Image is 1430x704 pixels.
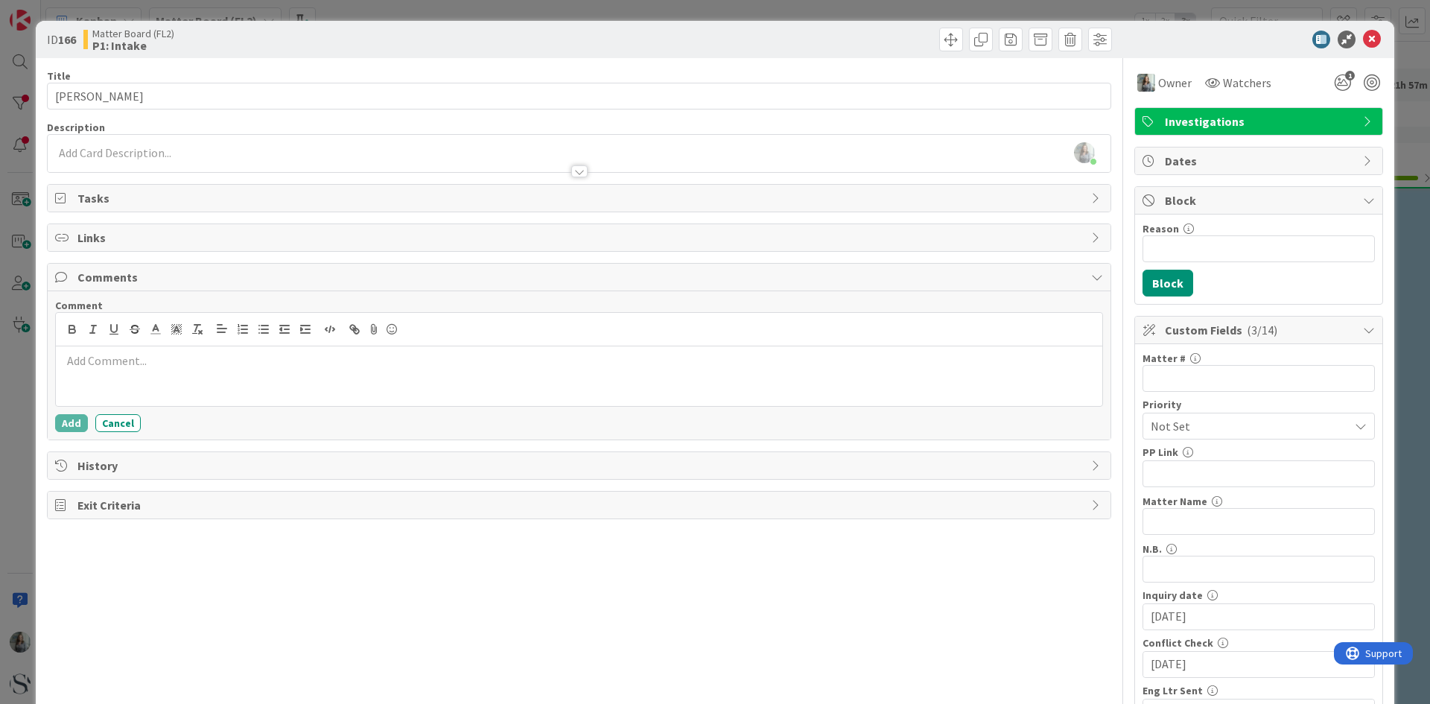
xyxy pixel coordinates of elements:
b: 166 [58,32,76,47]
div: Conflict Check [1143,638,1375,648]
span: Dates [1165,152,1356,170]
span: Support [31,2,68,20]
label: Matter Name [1143,495,1207,508]
span: Tasks [77,189,1084,207]
div: Eng Ltr Sent [1143,685,1375,696]
span: Custom Fields [1165,321,1356,339]
input: MM/DD/YYYY [1151,604,1367,630]
button: Block [1143,270,1193,296]
span: Exit Criteria [77,496,1084,514]
img: LG [1137,74,1155,92]
span: Not Set [1151,416,1341,437]
button: Cancel [95,414,141,432]
span: Matter Board (FL2) [92,28,174,39]
span: Description [47,121,105,134]
button: Add [55,414,88,432]
span: Comments [77,268,1084,286]
span: History [77,457,1084,475]
span: Links [77,229,1084,247]
span: ID [47,31,76,48]
div: PP Link [1143,447,1375,457]
span: Investigations [1165,112,1356,130]
input: type card name here... [47,83,1111,110]
label: Matter # [1143,352,1186,365]
input: MM/DD/YYYY [1151,652,1367,677]
span: Comment [55,299,103,312]
div: Inquiry date [1143,590,1375,600]
label: N.B. [1143,542,1162,556]
span: 1 [1345,71,1355,80]
span: Owner [1158,74,1192,92]
span: ( 3/14 ) [1247,323,1277,337]
b: P1: Intake [92,39,174,51]
img: rLi0duIwdXKeAjdQXJDsMyXj65TIn6mC.jpg [1074,142,1095,163]
div: Priority [1143,399,1375,410]
label: Title [47,69,71,83]
span: Watchers [1223,74,1271,92]
label: Reason [1143,222,1179,235]
span: Block [1165,191,1356,209]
